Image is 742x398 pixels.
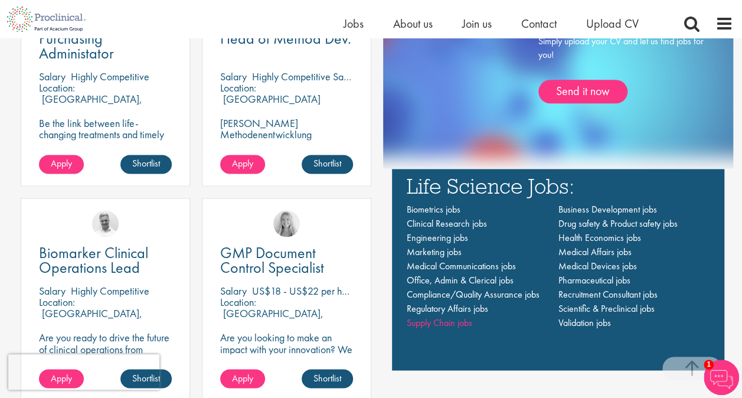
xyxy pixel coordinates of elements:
a: Shortlist [302,155,353,174]
span: Salary [39,284,66,298]
a: Medical Affairs jobs [558,246,631,258]
p: Are you ready to drive the future of clinical operations from behind the scenes? Looking to be in... [39,332,172,388]
a: Marketing jobs [407,246,462,258]
a: Validation jobs [558,317,610,329]
a: Office, Admin & Clerical jobs [407,274,514,286]
a: About us [393,16,433,31]
span: Salary [220,284,247,298]
a: GMP Document Control Specialist [220,246,353,275]
span: Location: [39,295,75,309]
a: Medical Devices jobs [558,260,636,272]
nav: Main navigation [407,203,710,330]
iframe: reCAPTCHA [8,354,159,390]
a: Clinical Research jobs [407,217,487,230]
a: Join us [462,16,492,31]
div: Simply upload your CV and let us find jobs for you! [538,35,704,103]
p: [PERSON_NAME] Methodenentwicklung (m/w/d)** | Dauerhaft | Biowissenschaften | [GEOGRAPHIC_DATA] (... [220,118,353,185]
span: Salary [220,70,247,83]
p: [GEOGRAPHIC_DATA], [GEOGRAPHIC_DATA] [39,92,142,117]
a: Health Economics jobs [558,231,640,244]
span: Head of Method Dev. [220,28,351,48]
a: Biometrics jobs [407,203,460,216]
span: Location: [220,81,256,94]
a: Shortlist [302,369,353,388]
a: Supply Chain jobs [407,317,472,329]
span: GMP Document Control Specialist [220,243,324,278]
span: Apply [51,157,72,169]
a: Regulatory Affairs jobs [407,302,488,315]
span: Apply [232,371,253,384]
a: Drug safety & Product safety jobs [558,217,677,230]
a: Purchasing Administator [39,31,172,61]
p: [GEOGRAPHIC_DATA], [GEOGRAPHIC_DATA] [220,306,323,331]
a: Apply [220,155,265,174]
a: Recruitment Consultant jobs [558,288,657,301]
p: [GEOGRAPHIC_DATA], [GEOGRAPHIC_DATA] [39,306,142,331]
a: Compliance/Quality Assurance jobs [407,288,540,301]
a: Shortlist [120,155,172,174]
span: Apply [232,157,253,169]
p: Highly Competitive Salary [252,70,359,83]
span: Location: [39,81,75,94]
a: Send it now [538,80,627,103]
img: Joshua Bye [92,210,119,237]
span: Salary [39,70,66,83]
a: Engineering jobs [407,231,468,244]
a: Scientific & Preclinical jobs [558,302,654,315]
a: Contact [521,16,557,31]
span: 1 [704,360,714,370]
a: Jobs [344,16,364,31]
p: US$18 - US$22 per hour [252,284,355,298]
a: Biomarker Clinical Operations Lead [39,246,172,275]
span: Purchasing Administator [39,28,114,63]
img: Shannon Briggs [273,210,300,237]
img: Chatbot [704,360,739,395]
a: Business Development jobs [558,203,656,216]
span: Biomarker Clinical Operations Lead [39,243,148,278]
h3: Life Science Jobs: [407,175,710,197]
p: Highly Competitive [71,70,149,83]
p: Be the link between life-changing treatments and timely supply. [39,118,172,151]
a: Medical Communications jobs [407,260,516,272]
a: Apply [220,369,265,388]
p: [GEOGRAPHIC_DATA] (60318), [GEOGRAPHIC_DATA] [220,92,321,128]
a: Head of Method Dev. [220,31,353,46]
a: Pharmaceutical jobs [558,274,630,286]
p: Highly Competitive [71,284,149,298]
span: Location: [220,295,256,309]
a: Upload CV [586,16,639,31]
a: Apply [39,155,84,174]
